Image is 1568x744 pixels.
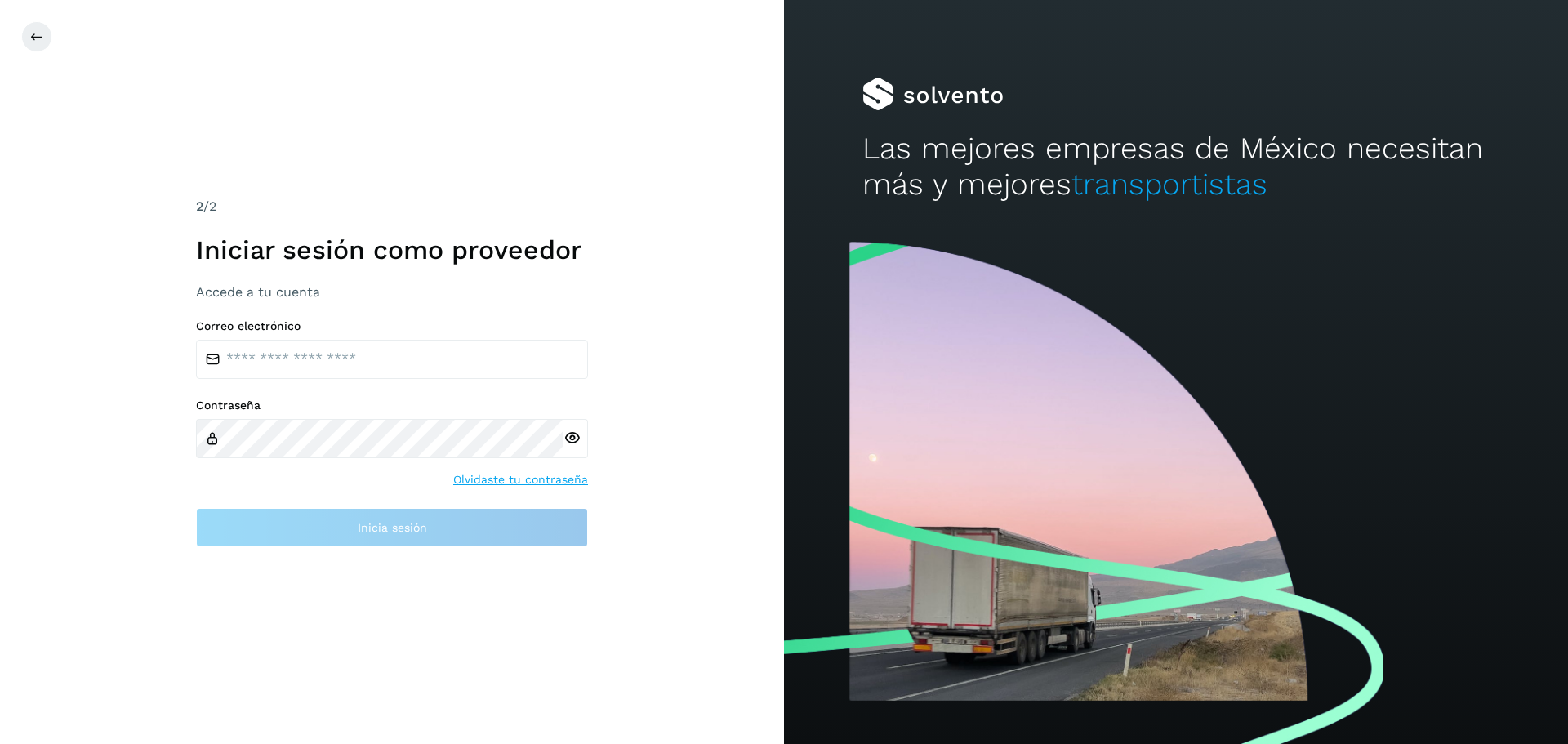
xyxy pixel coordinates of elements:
div: /2 [196,197,588,216]
h2: Las mejores empresas de México necesitan más y mejores [862,131,1490,203]
a: Olvidaste tu contraseña [453,471,588,488]
span: Inicia sesión [358,522,427,533]
span: 2 [196,198,203,214]
h1: Iniciar sesión como proveedor [196,234,588,265]
label: Correo electrónico [196,319,588,333]
label: Contraseña [196,399,588,412]
span: transportistas [1071,167,1267,202]
h3: Accede a tu cuenta [196,284,588,300]
button: Inicia sesión [196,508,588,547]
